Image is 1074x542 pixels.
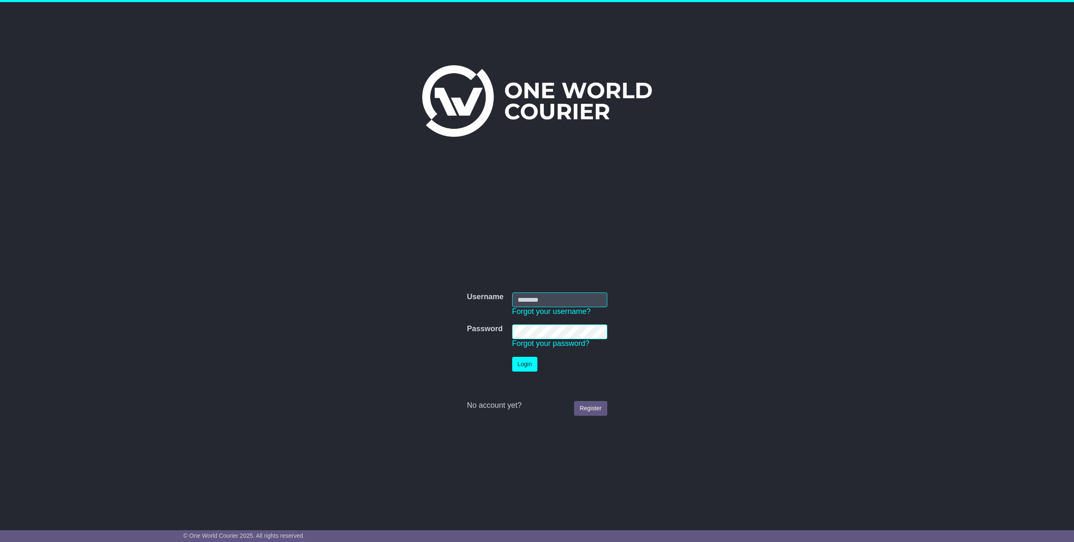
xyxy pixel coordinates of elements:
[467,292,503,302] label: Username
[183,532,305,539] span: © One World Courier 2025. All rights reserved.
[512,307,591,316] a: Forgot your username?
[467,324,502,334] label: Password
[467,401,607,410] div: No account yet?
[422,65,652,137] img: One World
[512,339,590,348] a: Forgot your password?
[512,357,537,372] button: Login
[574,401,607,416] a: Register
